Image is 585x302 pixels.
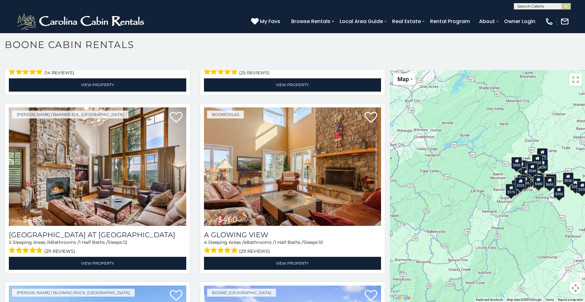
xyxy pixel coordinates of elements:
[288,16,334,27] a: Browse Rentals
[9,239,11,245] span: 5
[560,17,569,26] img: mail-regular-white.png
[218,215,237,224] span: $460
[527,163,538,175] div: $349
[43,218,52,223] span: daily
[9,78,186,91] a: View Property
[544,176,555,188] div: $695
[537,159,548,171] div: $250
[521,168,532,180] div: $410
[239,247,270,255] span: (29 reviews)
[12,111,128,118] a: [PERSON_NAME] / Banner Elk, [GEOGRAPHIC_DATA]
[44,247,75,255] span: (29 reviews)
[9,257,186,270] a: View Property
[507,298,541,301] span: Map data ©2025 Google
[533,176,544,188] div: $480
[12,218,22,223] span: from
[397,76,409,82] span: Map
[520,175,531,187] div: $395
[476,298,503,302] button: Keyboard shortcuts
[506,184,516,196] div: $375
[427,16,473,27] a: Rental Program
[546,174,557,186] div: $380
[545,298,554,301] a: Terms
[476,16,498,27] a: About
[204,107,381,226] img: A Glowing View
[79,239,108,245] span: 1 Half Baths /
[501,16,539,27] a: Owner Login
[16,12,147,31] img: White-1-2.png
[9,239,186,255] div: Sleeping Areas / Bathrooms / Sleeps:
[511,157,522,169] div: $305
[9,231,186,239] a: [GEOGRAPHIC_DATA] at [GEOGRAPHIC_DATA]
[515,177,526,189] div: $325
[204,239,381,255] div: Sleeping Areas / Bathrooms / Sleeps:
[545,17,554,26] img: phone-regular-white.png
[563,172,574,184] div: $930
[558,298,583,301] a: Report a map error
[391,294,412,302] img: Google
[204,257,381,270] a: View Property
[204,231,381,239] a: A Glowing View
[336,16,386,27] a: Local Area Guide
[207,111,244,118] a: Boone/Vilas
[23,215,42,224] span: $485
[389,16,424,27] a: Real Estate
[365,111,377,124] a: Add to favorites
[569,282,582,294] button: Map camera controls
[532,154,543,166] div: $320
[525,161,536,173] div: $565
[537,148,548,160] div: $525
[260,17,280,25] span: My Favs
[207,289,276,297] a: Boone, [GEOGRAPHIC_DATA]
[318,239,323,245] span: 10
[123,239,127,245] span: 12
[9,231,186,239] h3: Ridge Haven Lodge at Echota
[391,294,412,302] a: Open this area in Google Maps (opens a new window)
[48,239,51,245] span: 4
[570,178,581,190] div: $355
[9,107,186,226] img: Ridge Haven Lodge at Echota
[243,239,246,245] span: 4
[204,239,207,245] span: 4
[274,239,303,245] span: 1 Half Baths /
[239,69,270,77] span: (25 reviews)
[207,218,217,223] span: from
[9,107,186,226] a: Ridge Haven Lodge at Echota from $485 daily
[204,78,381,91] a: View Property
[533,173,544,185] div: $395
[170,111,182,124] a: Add to favorites
[251,17,282,26] a: My Favs
[44,69,74,77] span: (14 reviews)
[239,218,248,223] span: daily
[554,186,564,198] div: $350
[393,73,415,85] button: Change map style
[569,73,582,86] button: Toggle fullscreen view
[12,289,135,297] a: [PERSON_NAME] / Blowing Rock, [GEOGRAPHIC_DATA]
[204,107,381,226] a: A Glowing View from $460 daily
